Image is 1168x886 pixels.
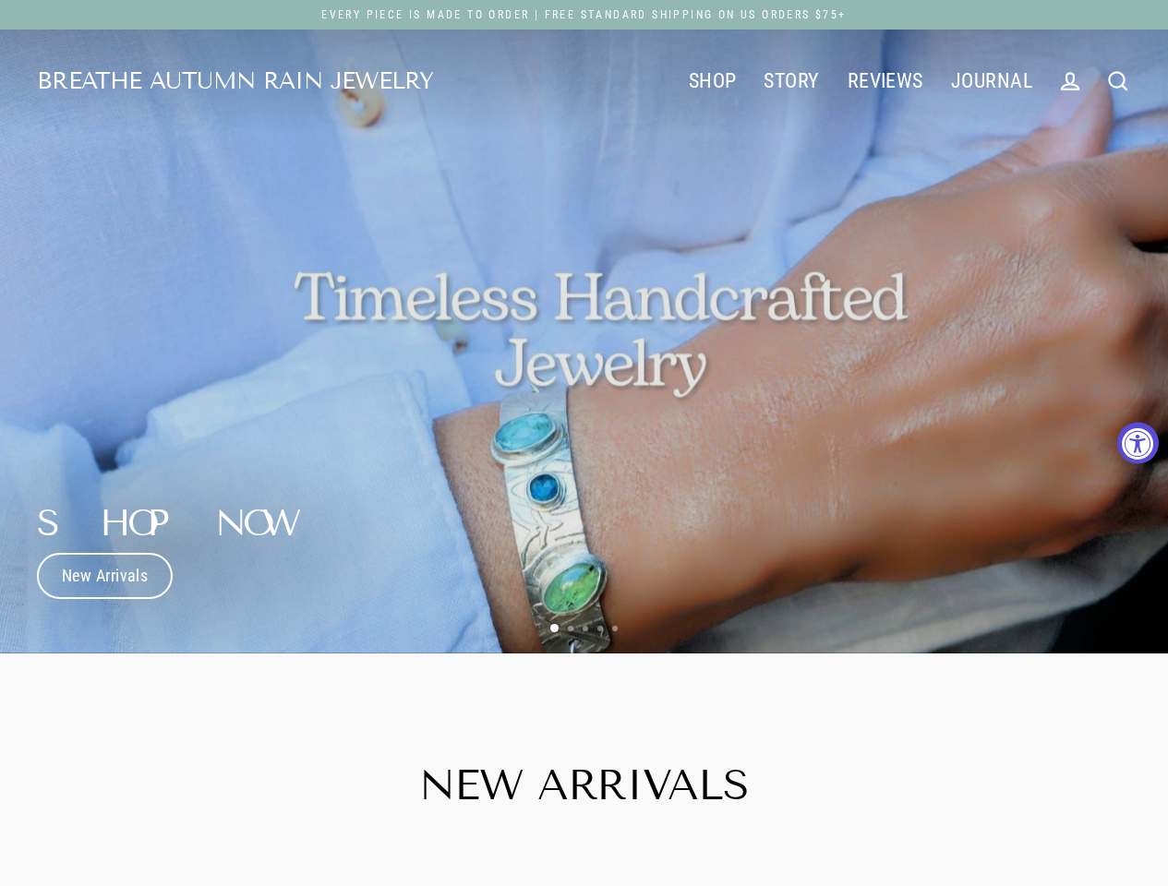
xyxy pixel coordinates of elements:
h2: Shop Now [37,505,280,542]
a: SHOP [675,58,751,104]
a: JOURNAL [937,58,1046,104]
li: Page dot 5 [612,626,618,631]
a: STORY [750,58,833,104]
li: Page dot 2 [568,626,573,631]
a: Breathe Autumn Rain Jewelry [37,70,433,93]
li: Page dot 4 [597,626,603,631]
a: New Arrivals [37,553,173,599]
a: REVIEWS [834,58,937,104]
li: Page dot 1 [550,624,559,632]
button: Accessibility Widget, click to open [1117,423,1159,464]
li: Page dot 3 [583,626,588,631]
div: Primary [433,57,1046,105]
h2: New Arrivals [37,764,1131,807]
